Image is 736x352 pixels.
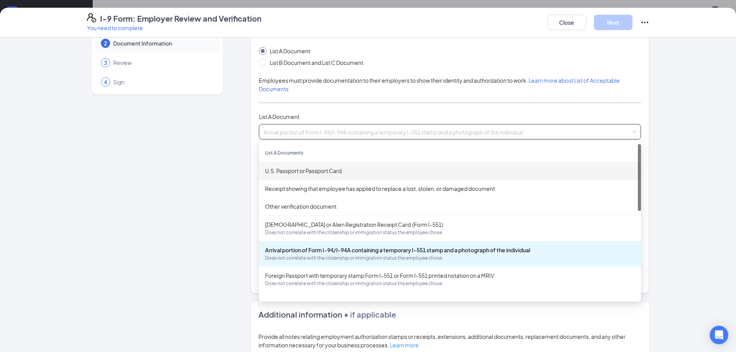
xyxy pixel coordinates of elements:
svg: Ellipses [640,18,649,27]
button: Close [547,15,586,30]
svg: FormI9EVerifyIcon [87,13,96,22]
span: 2 [104,39,107,47]
span: Provide all notes relating employment authorization stamps or receipts, extensions, additional do... [258,333,626,349]
span: 3 [104,59,107,66]
span: Review [113,59,212,66]
div: Other verification document [265,202,635,211]
span: • if applicable [342,309,396,319]
span: Employees must provide documentation to their employers to show their identity and authorization ... [259,77,620,92]
span: Does not correlate with the citizenship or immigration status the employee chose. [265,280,635,287]
span: 4 [104,78,107,86]
span: List B Document and List C Document [267,58,366,67]
div: Employment Authorization Document card that contains a photograph (Form I-766) [265,297,635,313]
span: List A Documents [265,150,303,156]
div: Open Intercom Messenger [710,326,728,344]
span: Arrival portion of Form I-94/I-94A containing a temporary I-551 stamp and a photograph of the ind... [263,124,636,139]
span: Document Information [113,39,212,47]
div: Arrival portion of Form I-94/I-94A containing a temporary I-551 stamp and a photograph of the ind... [265,246,635,262]
h4: I-9 Form: Employer Review and Verification [100,13,262,24]
span: List A Document [267,47,313,55]
span: List A Document [259,113,299,120]
a: Learn more [390,342,419,349]
div: U.S. Passport or Passport Card [265,167,635,175]
div: [DEMOGRAPHIC_DATA] or Alien Registration Receipt Card (Form I-551) [265,220,635,236]
p: You need to complete [87,24,262,32]
span: Does not correlate with the citizenship or immigration status the employee chose. [265,254,635,262]
div: Foreign Passport with temporary stamp Form I-551 or Form I-551 printed notation on a MRIV [265,271,635,287]
button: Next [594,15,632,30]
span: Sign [113,78,212,86]
span: Additional information [258,309,342,319]
span: Does not correlate with the citizenship or immigration status the employee chose. [265,229,635,236]
div: Receipt showing that employee has applied to replace a lost, stolen, or damaged document [265,184,635,193]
